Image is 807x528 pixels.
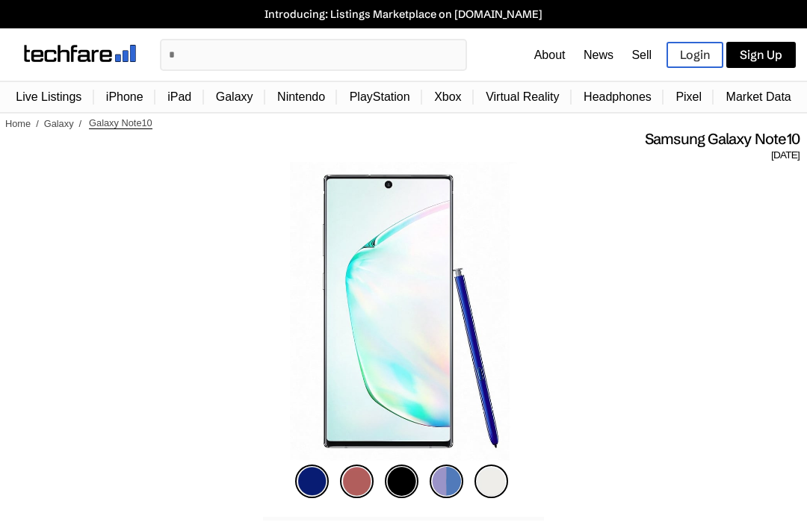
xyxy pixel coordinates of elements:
[99,83,151,111] a: iPhone
[36,118,39,129] span: /
[79,118,82,129] span: /
[8,83,89,111] a: Live Listings
[478,83,566,111] a: Virtual Reality
[295,465,329,498] img: aura-blue-icon
[668,83,709,111] a: Pixel
[726,42,796,68] a: Sign Up
[719,83,799,111] a: Market Data
[7,7,800,21] a: Introducing: Listings Marketplace on [DOMAIN_NAME]
[584,49,613,61] a: News
[208,83,261,111] a: Galaxy
[342,83,418,111] a: PlayStation
[160,83,199,111] a: iPad
[89,117,152,129] span: Galaxy Note10
[385,465,418,498] img: aura-black-icon
[645,129,800,149] span: Samsung Galaxy Note10
[290,162,518,461] img: Galaxy Note10
[44,118,74,129] a: Galaxy
[430,465,463,498] img: aura-glow-icon
[631,49,652,61] a: Sell
[5,118,31,129] a: Home
[576,83,659,111] a: Headphones
[340,465,374,498] img: aura-pink-icon
[667,42,723,68] a: Login
[771,149,800,162] span: [DATE]
[24,45,136,62] img: techfare logo
[474,465,508,498] img: aura-white-icon
[427,83,469,111] a: Xbox
[534,49,566,61] a: About
[270,83,333,111] a: Nintendo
